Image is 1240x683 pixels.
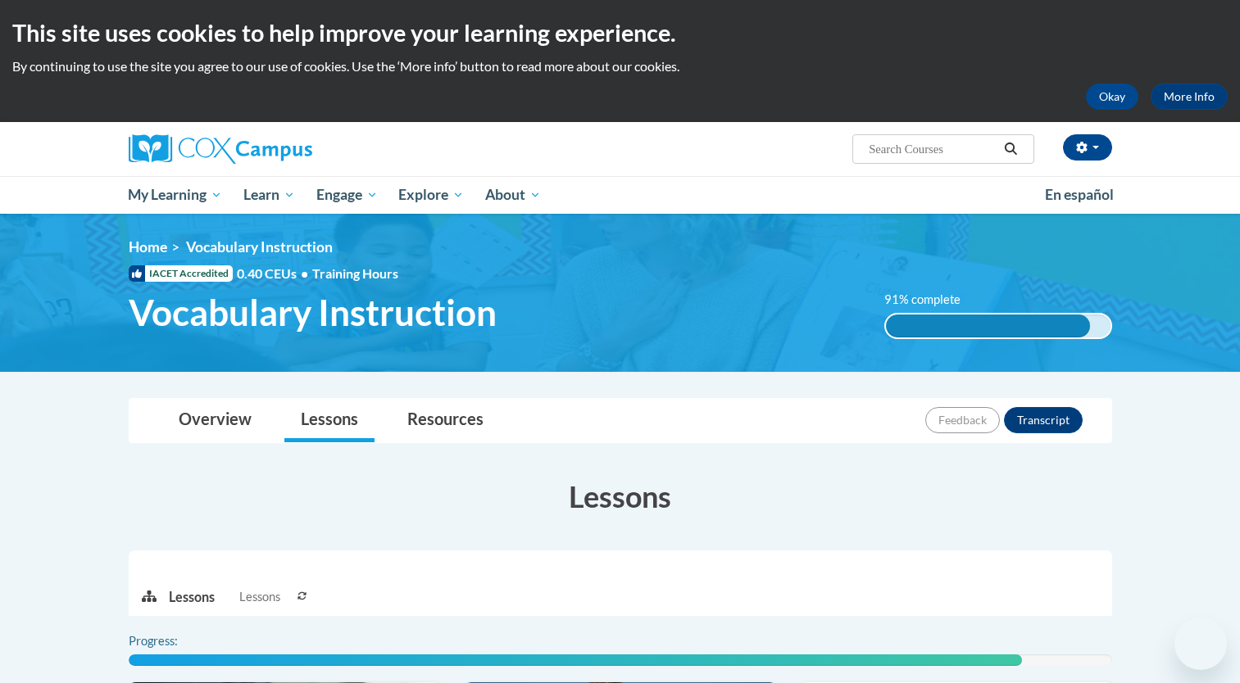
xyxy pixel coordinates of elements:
a: About [475,176,552,214]
span: 0.40 CEUs [237,265,312,283]
button: Okay [1086,84,1138,110]
span: IACET Accredited [129,265,233,282]
a: En español [1034,178,1124,212]
span: • [301,265,308,281]
a: My Learning [118,176,234,214]
a: More Info [1151,84,1228,110]
span: Vocabulary Instruction [186,238,333,256]
label: 91% complete [884,291,979,309]
span: Explore [398,185,464,205]
h3: Lessons [129,476,1112,517]
span: Learn [243,185,295,205]
a: Home [129,238,167,256]
a: Resources [391,399,500,442]
button: Feedback [925,407,1000,433]
button: Account Settings [1063,134,1112,161]
img: Cox Campus [129,134,312,164]
a: Lessons [284,399,375,442]
div: Main menu [104,176,1137,214]
span: About [485,185,541,205]
div: 91% complete [886,314,1090,337]
label: Progress: [129,632,223,650]
a: Explore [388,176,475,214]
span: Lessons [239,588,280,606]
input: Search Courses [867,139,998,159]
a: Learn [233,176,306,214]
span: My Learning [128,185,222,205]
button: Search [998,139,1023,159]
a: Cox Campus [129,134,440,164]
span: Engage [316,185,378,205]
button: Transcript [1004,407,1083,433]
p: Lessons [169,588,215,606]
h2: This site uses cookies to help improve your learning experience. [12,16,1228,49]
p: By continuing to use the site you agree to our use of cookies. Use the ‘More info’ button to read... [12,57,1228,75]
iframe: Button to launch messaging window [1174,617,1227,670]
a: Engage [306,176,388,214]
a: Overview [162,399,268,442]
span: En español [1045,186,1114,203]
span: Training Hours [312,265,398,281]
span: Vocabulary Instruction [129,291,497,334]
